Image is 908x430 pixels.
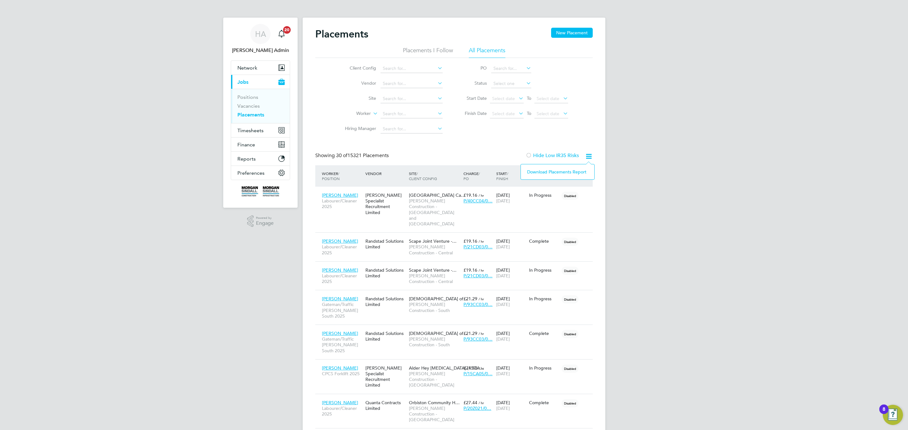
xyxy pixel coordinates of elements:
label: PO [458,65,487,71]
span: / hr [479,193,484,198]
span: [PERSON_NAME] [322,267,358,273]
span: To [525,109,533,117]
span: Disabled [562,238,579,246]
div: Randstad Solutions Limited [364,264,407,282]
div: Randstad Solutions Limited [364,235,407,253]
span: P/93CC03/0… [463,302,492,307]
span: Disabled [562,399,579,407]
div: [DATE] [495,293,527,310]
span: Scape Joint Venture -… [409,238,457,244]
div: Jobs [231,89,290,123]
span: P/40CC04/0… [463,198,492,204]
a: [PERSON_NAME]Gateman/Traffic [PERSON_NAME] South 2025Randstad Solutions Limited[DEMOGRAPHIC_DATA]... [320,327,593,332]
label: Hide Low IR35 Risks [526,152,579,159]
input: Search for... [491,64,531,73]
span: / Position [322,171,340,181]
span: / hr [479,366,484,371]
span: Disabled [562,295,579,303]
span: £24.58 [463,365,477,371]
span: / hr [479,297,484,301]
span: P/21CD03/0… [463,244,492,250]
div: Randstad Solutions Limited [364,327,407,345]
a: Positions [237,94,258,100]
span: [PERSON_NAME] [322,400,358,405]
div: [DATE] [495,397,527,414]
span: Disabled [562,192,579,200]
button: Network [231,61,290,75]
span: Gateman/Traffic [PERSON_NAME] South 2025 [322,302,362,319]
nav: Main navigation [223,18,298,208]
span: [PERSON_NAME] [322,296,358,302]
li: All Placements [469,47,505,58]
div: Randstad Solutions Limited [364,293,407,310]
label: Client Config [340,65,376,71]
span: Preferences [237,170,265,176]
div: Complete [529,238,559,244]
span: [PERSON_NAME] Construction - South [409,336,460,348]
span: [PERSON_NAME] Construction - Central [409,273,460,284]
span: [PERSON_NAME] Construction - Central [409,244,460,255]
div: In Progress [529,296,559,302]
a: [PERSON_NAME]Labourer/Cleaner 2025[PERSON_NAME] Specialist Recruitment Limited[GEOGRAPHIC_DATA] C... [320,189,593,194]
span: HA [255,30,266,38]
a: [PERSON_NAME]CPCS Forklift 2025[PERSON_NAME] Specialist Recruitment LimitedAlder Hey [MEDICAL_DAT... [320,362,593,367]
label: Site [340,95,376,101]
div: Charge [462,168,495,184]
span: [DATE] [496,273,510,279]
span: Labourer/Cleaner 2025 [322,405,362,417]
span: [PERSON_NAME] [322,365,358,371]
a: HA[PERSON_NAME] Admin [231,24,290,54]
span: / Finish [496,171,508,181]
div: [DATE] [495,189,527,207]
span: Disabled [562,365,579,373]
span: £19.16 [463,192,477,198]
span: 20 [283,26,291,34]
span: / Client Config [409,171,437,181]
button: Jobs [231,75,290,89]
div: In Progress [529,365,559,371]
span: Labourer/Cleaner 2025 [322,198,362,209]
span: Select date [537,111,559,116]
span: 30 of [336,152,347,159]
div: Complete [529,331,559,336]
span: To [525,94,533,102]
span: [GEOGRAPHIC_DATA] Ca… [409,192,465,198]
div: [DATE] [495,235,527,253]
div: Start [495,168,527,184]
button: Reports [231,152,290,166]
span: Orbiston Community H… [409,400,460,405]
input: Search for... [381,64,443,73]
button: Open Resource Center, 8 new notifications [883,405,903,425]
span: Disabled [562,267,579,275]
a: 20 [275,24,288,44]
div: Site [407,168,462,184]
label: Vendor [340,80,376,86]
div: [PERSON_NAME] Specialist Recruitment Limited [364,362,407,391]
span: Select date [492,96,515,101]
a: Placements [237,112,264,118]
span: Timesheets [237,127,264,133]
span: P/20Z021/0… [463,405,491,411]
span: £27.44 [463,400,477,405]
span: Select date [537,96,559,101]
div: Quanta Contracts Limited [364,397,407,414]
label: Worker [335,110,371,117]
span: Reports [237,156,256,162]
button: New Placement [551,28,593,38]
a: Go to home page [231,186,290,196]
span: [DATE] [496,336,510,342]
div: [DATE] [495,327,527,345]
div: [PERSON_NAME] Specialist Recruitment Limited [364,189,407,218]
div: [DATE] [495,362,527,380]
a: [PERSON_NAME]Gateman/Traffic [PERSON_NAME] South 2025Randstad Solutions Limited[DEMOGRAPHIC_DATA]... [320,292,593,298]
span: [DATE] [496,198,510,204]
li: Download Placements Report [524,167,591,176]
span: CPCS Forklift 2025 [322,371,362,376]
a: Vacancies [237,103,260,109]
span: [PERSON_NAME] [322,192,358,198]
span: / hr [479,400,484,405]
span: / PO [463,171,480,181]
span: [DATE] [496,302,510,307]
span: [DATE] [496,371,510,376]
a: [PERSON_NAME]Labourer/Cleaner 2025Quanta Contracts LimitedOrbiston Community H…[PERSON_NAME] Cons... [320,396,593,402]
